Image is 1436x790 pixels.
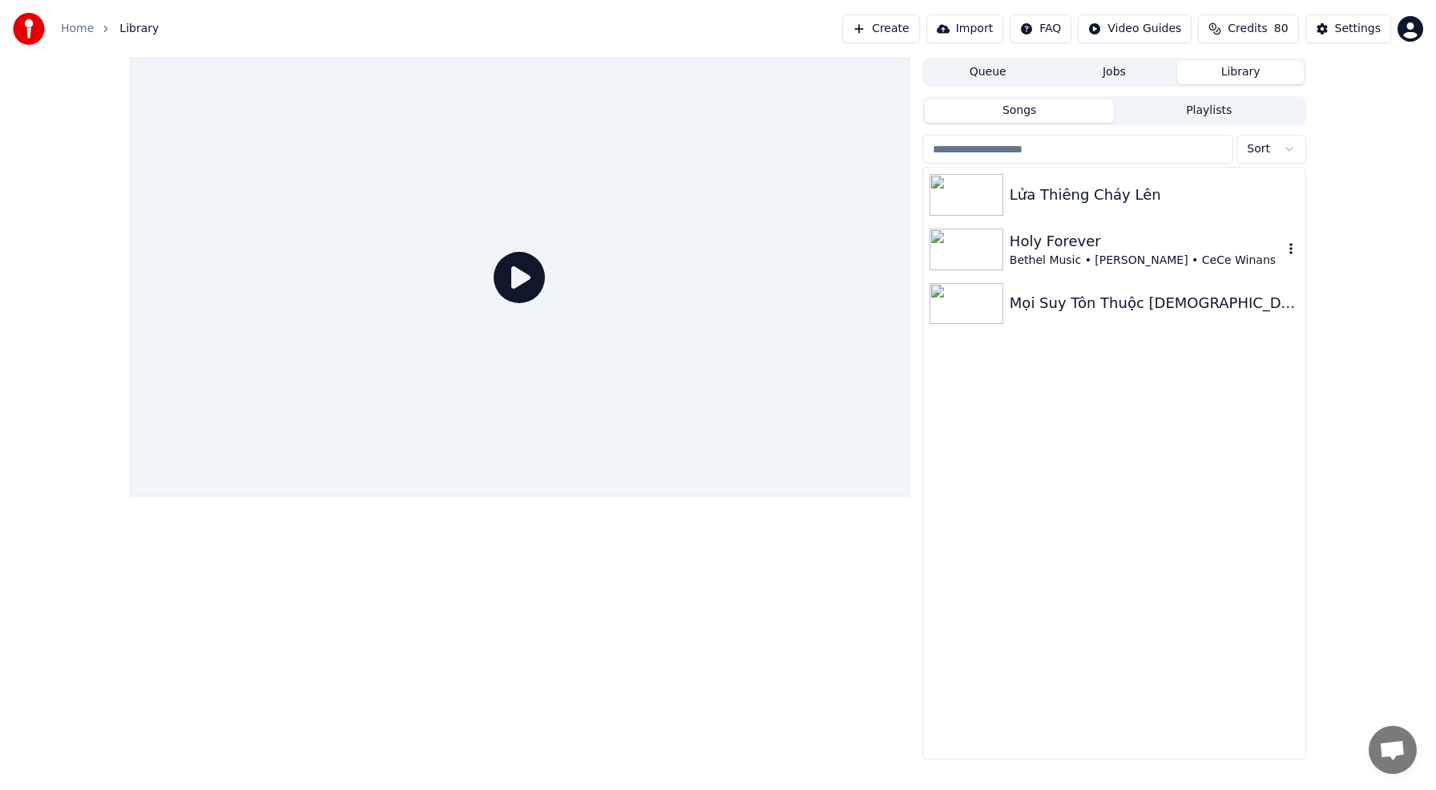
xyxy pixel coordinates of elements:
[842,14,920,43] button: Create
[61,21,159,37] nav: breadcrumb
[1177,61,1304,84] button: Library
[1228,21,1267,37] span: Credits
[61,21,94,37] a: Home
[1010,14,1071,43] button: FAQ
[1010,184,1299,206] div: Lửa Thiêng Cháy Lên
[13,13,45,45] img: youka
[1078,14,1192,43] button: Video Guides
[1247,141,1270,157] span: Sort
[1274,21,1289,37] span: 80
[1010,292,1299,314] div: Mọi Suy Tôn Thuộc [DEMOGRAPHIC_DATA]
[925,61,1051,84] button: Queue
[1010,230,1283,253] div: Holy Forever
[1369,726,1417,774] div: Open chat
[926,14,1003,43] button: Import
[1198,14,1298,43] button: Credits80
[925,99,1115,123] button: Songs
[1051,61,1178,84] button: Jobs
[1010,253,1283,269] div: Bethel Music • [PERSON_NAME] • CeCe Winans
[119,21,159,37] span: Library
[1305,14,1391,43] button: Settings
[1114,99,1304,123] button: Playlists
[1335,21,1381,37] div: Settings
